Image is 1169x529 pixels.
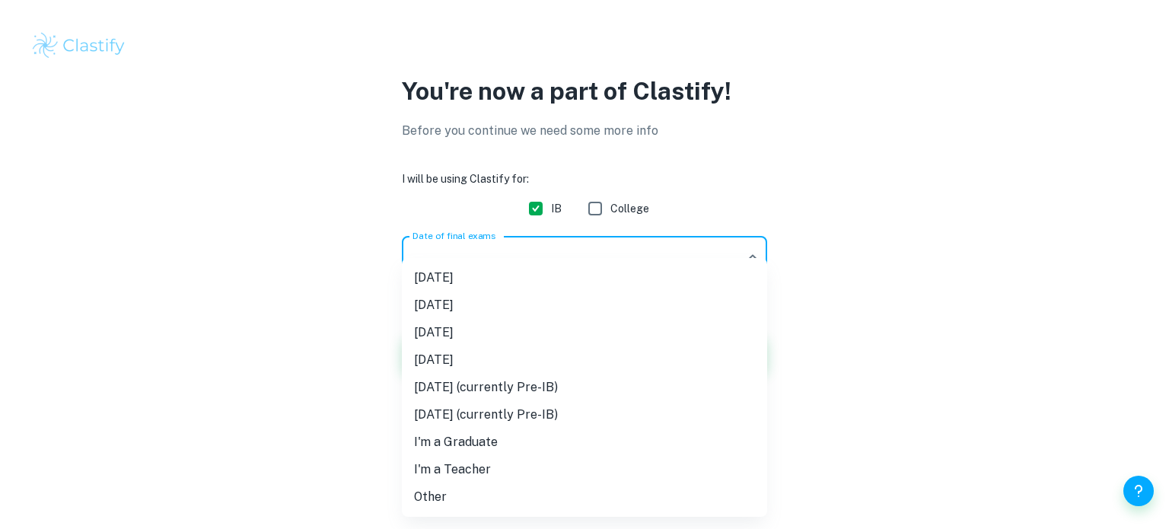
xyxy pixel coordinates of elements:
li: [DATE] [402,319,767,346]
li: I'm a Teacher [402,456,767,483]
li: I'm a Graduate [402,429,767,456]
li: [DATE] (currently Pre-IB) [402,401,767,429]
li: [DATE] (currently Pre-IB) [402,374,767,401]
li: [DATE] [402,264,767,292]
li: [DATE] [402,292,767,319]
li: Other [402,483,767,511]
li: [DATE] [402,346,767,374]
